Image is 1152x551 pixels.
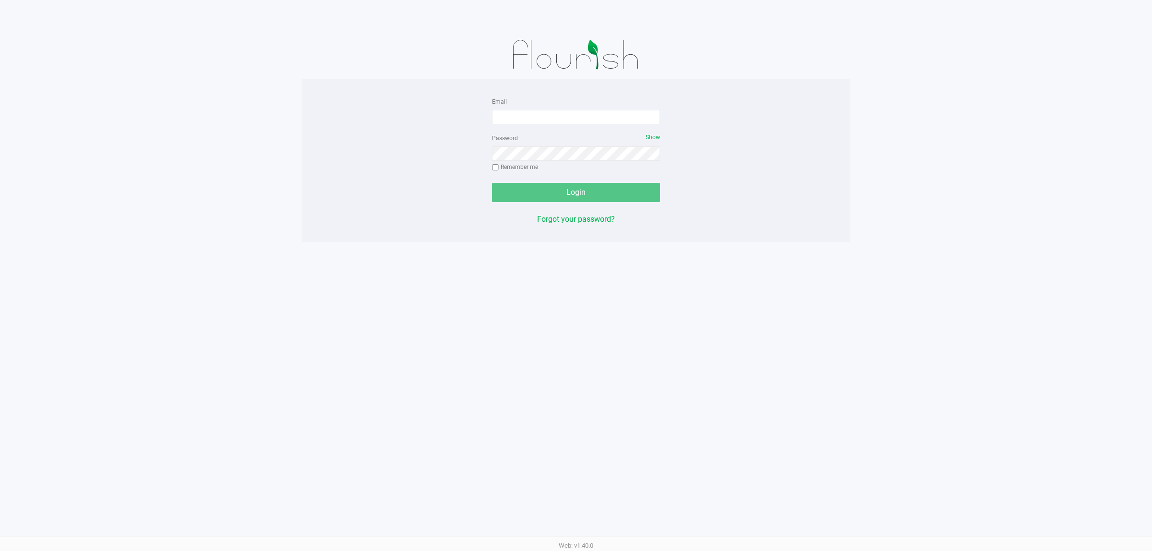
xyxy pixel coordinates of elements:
[537,214,615,225] button: Forgot your password?
[492,134,518,143] label: Password
[646,134,660,141] span: Show
[492,97,507,106] label: Email
[492,163,538,171] label: Remember me
[492,164,499,171] input: Remember me
[559,542,593,549] span: Web: v1.40.0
